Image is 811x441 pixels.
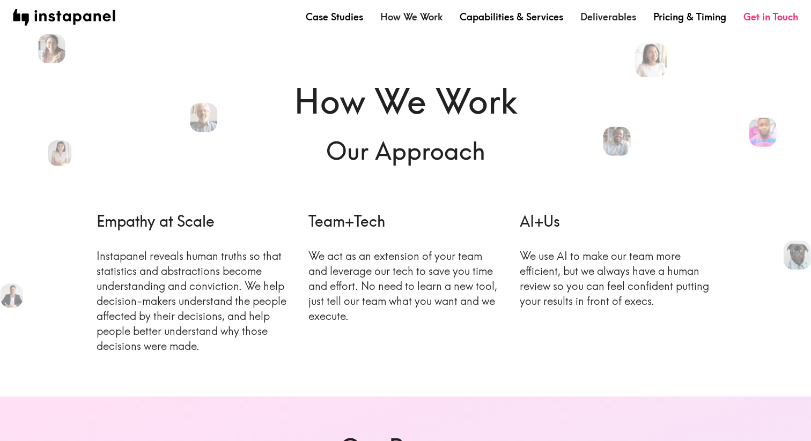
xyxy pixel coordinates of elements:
[306,10,363,24] a: Case Studies
[308,249,503,324] p: We act as an extension of your team and leverage our tech to save you time and effort. No need to...
[743,10,798,24] a: Get in Touch
[97,77,714,125] h1: How We Work
[97,211,291,231] h6: Empathy at Scale
[97,249,291,354] p: Instapanel reveals human truths so that statistics and abstractions become understanding and conv...
[380,10,443,24] a: How We Work
[580,10,636,24] a: Deliverables
[13,9,115,26] img: instapanel
[460,10,563,24] a: Capabilities & Services
[653,10,726,24] a: Pricing & Timing
[520,249,714,309] p: We use AI to make our team more efficient, but we always have a human review so you can feel conf...
[520,211,714,231] h6: AI+Us
[308,211,503,231] h6: Team+Tech
[97,134,714,168] h6: Our Approach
